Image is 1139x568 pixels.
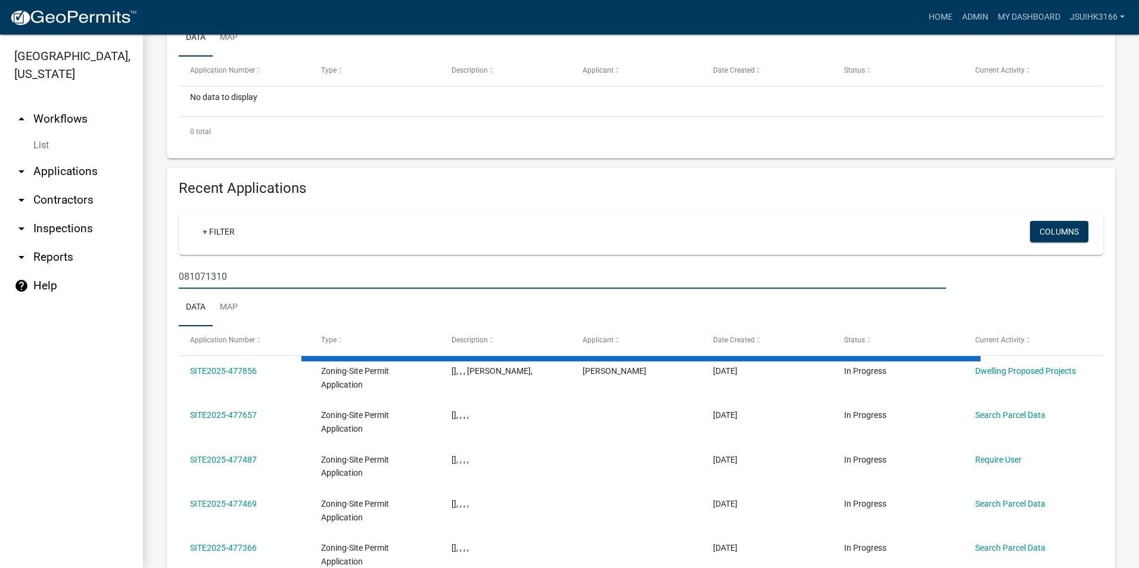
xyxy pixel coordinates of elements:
span: [], , , , [452,410,469,420]
span: 09/12/2025 [713,499,737,508]
span: Description [452,66,488,74]
span: Type [321,66,337,74]
a: SITE2025-477856 [190,366,257,376]
span: In Progress [844,366,886,376]
a: SITE2025-477366 [190,543,257,553]
a: Jsuihk3166 [1065,6,1129,29]
a: + Filter [193,221,244,242]
a: Search Parcel Data [975,499,1045,508]
span: [], , , CARLY BRANT, [452,366,533,376]
span: [], , , , [452,499,469,508]
a: Map [213,19,245,57]
span: Application Number [190,336,255,344]
a: Home [924,6,957,29]
a: Search Parcel Data [975,543,1045,553]
a: My Dashboard [993,6,1065,29]
datatable-header-cell: Status [833,57,964,85]
datatable-header-cell: Type [310,57,441,85]
span: Type [321,336,337,344]
span: Zoning-Site Permit Application [321,455,389,478]
span: Date Created [713,66,755,74]
span: Carly Brant [583,366,646,376]
span: Zoning-Site Permit Application [321,366,389,389]
span: Applicant [583,336,614,344]
div: 0 total [179,117,1103,146]
span: Applicant [583,66,614,74]
span: In Progress [844,499,886,508]
span: 09/11/2025 [713,543,737,553]
a: Data [179,19,213,57]
datatable-header-cell: Applicant [571,326,702,355]
span: In Progress [844,410,886,420]
span: [], , , , [452,455,469,464]
span: Zoning-Site Permit Application [321,410,389,433]
a: Dwelling Proposed Projects [975,366,1076,376]
a: Map [213,289,245,327]
datatable-header-cell: Date Created [702,57,833,85]
span: 09/12/2025 [713,366,737,376]
datatable-header-cell: Application Number [179,57,310,85]
a: SITE2025-477469 [190,499,257,508]
div: No data to display [179,86,1103,116]
span: Status [844,66,865,74]
span: Date Created [713,336,755,344]
span: Zoning-Site Permit Application [321,499,389,522]
datatable-header-cell: Type [310,326,441,355]
span: Description [452,336,488,344]
a: Search Parcel Data [975,410,1045,420]
a: Admin [957,6,993,29]
span: 09/12/2025 [713,410,737,420]
span: Zoning-Site Permit Application [321,543,389,566]
datatable-header-cell: Current Activity [963,326,1094,355]
i: arrow_drop_down [14,193,29,207]
span: Current Activity [975,66,1025,74]
h4: Recent Applications [179,180,1103,197]
datatable-header-cell: Current Activity [963,57,1094,85]
span: [], , , , [452,543,469,553]
i: arrow_drop_down [14,250,29,264]
span: 09/12/2025 [713,455,737,464]
a: SITE2025-477487 [190,455,257,464]
datatable-header-cell: Application Number [179,326,310,355]
span: Status [844,336,865,344]
i: arrow_drop_down [14,164,29,179]
span: Application Number [190,66,255,74]
a: Require User [975,455,1022,464]
a: Data [179,289,213,327]
datatable-header-cell: Description [440,57,571,85]
span: In Progress [844,543,886,553]
a: SITE2025-477657 [190,410,257,420]
i: arrow_drop_down [14,221,29,236]
span: In Progress [844,455,886,464]
datatable-header-cell: Status [833,326,964,355]
i: help [14,279,29,293]
i: arrow_drop_up [14,112,29,126]
datatable-header-cell: Description [440,326,571,355]
datatable-header-cell: Applicant [571,57,702,85]
button: Columns [1030,221,1088,242]
input: Search for applications [179,264,946,289]
span: Current Activity [975,336,1025,344]
datatable-header-cell: Date Created [702,326,833,355]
